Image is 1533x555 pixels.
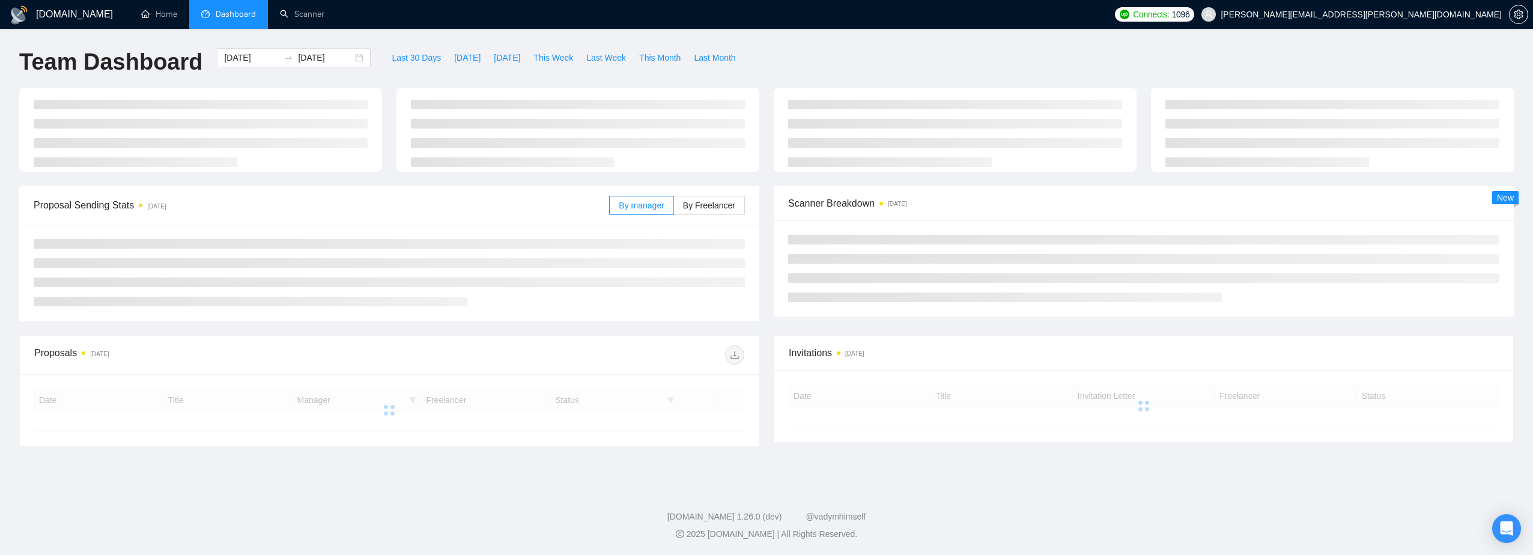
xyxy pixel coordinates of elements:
[454,51,481,64] span: [DATE]
[687,48,742,67] button: Last Month
[789,345,1499,360] span: Invitations
[888,201,906,207] time: [DATE]
[694,51,735,64] span: Last Month
[586,51,626,64] span: Last Week
[10,528,1523,541] div: 2025 [DOMAIN_NAME] | All Rights Reserved.
[10,5,29,25] img: logo
[487,48,527,67] button: [DATE]
[1509,5,1528,24] button: setting
[676,530,684,538] span: copyright
[385,48,448,67] button: Last 30 Days
[90,351,109,357] time: [DATE]
[619,201,664,210] span: By manager
[147,203,166,210] time: [DATE]
[448,48,487,67] button: [DATE]
[284,53,293,62] span: to
[806,512,866,521] a: @vadymhimself
[1492,514,1521,543] div: Open Intercom Messenger
[34,198,609,213] span: Proposal Sending Stats
[1133,8,1169,21] span: Connects:
[633,48,687,67] button: This Month
[580,48,633,67] button: Last Week
[224,51,279,64] input: Start date
[141,9,177,19] a: homeHome
[639,51,681,64] span: This Month
[1171,8,1189,21] span: 1096
[19,48,202,76] h1: Team Dashboard
[683,201,735,210] span: By Freelancer
[788,196,1499,211] span: Scanner Breakdown
[34,345,389,365] div: Proposals
[392,51,441,64] span: Last 30 Days
[494,51,520,64] span: [DATE]
[667,512,782,521] a: [DOMAIN_NAME] 1.26.0 (dev)
[1497,193,1514,202] span: New
[201,10,210,18] span: dashboard
[284,53,293,62] span: swap-right
[1509,10,1528,19] a: setting
[280,9,324,19] a: searchScanner
[845,350,864,357] time: [DATE]
[533,51,573,64] span: This Week
[1120,10,1129,19] img: upwork-logo.png
[298,51,353,64] input: End date
[527,48,580,67] button: This Week
[216,9,256,19] span: Dashboard
[1510,10,1528,19] span: setting
[1204,10,1213,19] span: user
